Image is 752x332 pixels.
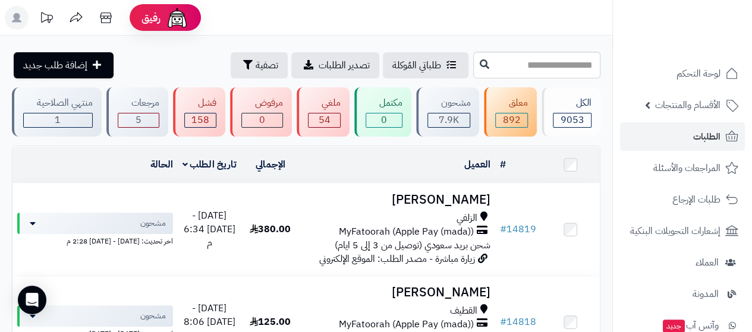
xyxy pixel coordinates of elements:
div: مشحون [427,96,471,110]
a: المدونة [620,280,745,308]
a: تصدير الطلبات [291,52,379,78]
span: شحن بريد سعودي (توصيل من 3 إلى 5 ايام) [335,238,490,252]
div: 5 [118,113,159,127]
div: 54 [309,113,340,127]
a: مشحون 7.9K [414,87,482,137]
a: طلباتي المُوكلة [383,52,468,78]
a: مرجعات 5 [104,87,171,137]
span: MyFatoorah (Apple Pay (mada)) [339,318,474,331]
a: تاريخ الطلب [183,157,237,172]
a: المراجعات والأسئلة [620,154,745,182]
a: #14818 [500,315,536,329]
span: زيارة مباشرة - مصدر الطلب: الموقع الإلكتروني [319,252,475,266]
div: مكتمل [366,96,402,110]
span: إضافة طلب جديد [23,58,87,72]
a: الحالة [150,157,173,172]
a: الإجمالي [256,157,285,172]
a: العميل [464,157,490,172]
span: الزلفي [457,211,477,225]
h3: [PERSON_NAME] [304,193,490,207]
span: إشعارات التحويلات البنكية [630,223,720,239]
img: ai-face.png [165,6,189,30]
span: الطلبات [693,128,720,145]
span: رفيق [141,11,161,25]
div: مرجعات [118,96,159,110]
a: العملاء [620,248,745,277]
span: 5 [136,113,141,127]
span: # [500,222,506,236]
a: فشل 158 [171,87,228,137]
a: منتهي الصلاحية 1 [10,87,104,137]
div: Open Intercom Messenger [18,286,46,314]
div: فشل [184,96,217,110]
span: 892 [503,113,521,127]
span: 0 [381,113,387,127]
span: تصفية [256,58,278,72]
a: الطلبات [620,122,745,151]
span: [DATE] - [DATE] 6:34 م [184,208,235,250]
span: الأقسام والمنتجات [655,97,720,113]
div: 158 [185,113,216,127]
button: تصفية [231,52,288,78]
span: 0 [259,113,265,127]
div: 1 [24,113,92,127]
div: 892 [496,113,527,127]
div: اخر تحديث: [DATE] - [DATE] 2:28 م [17,234,173,246]
span: 1 [55,113,61,127]
h3: [PERSON_NAME] [304,286,490,299]
span: 7.9K [439,113,459,127]
a: الكل9053 [539,87,603,137]
span: # [500,315,506,329]
div: منتهي الصلاحية [23,96,93,110]
a: معلق 892 [482,87,539,137]
span: العملاء [696,254,719,271]
span: مشحون [140,310,166,322]
a: مرفوض 0 [228,87,294,137]
span: المدونة [693,286,719,302]
span: تصدير الطلبات [319,58,370,72]
span: لوحة التحكم [677,65,720,82]
span: 380.00 [250,222,291,236]
span: طلباتي المُوكلة [392,58,441,72]
a: # [500,157,506,172]
span: 158 [191,113,209,127]
div: 0 [242,113,282,127]
span: مشحون [140,217,166,229]
div: معلق [495,96,528,110]
a: إشعارات التحويلات البنكية [620,217,745,245]
span: MyFatoorah (Apple Pay (mada)) [339,225,474,239]
a: ملغي 54 [294,87,352,137]
span: 9053 [561,113,584,127]
span: طلبات الإرجاع [672,191,720,208]
span: المراجعات والأسئلة [653,160,720,176]
span: 54 [318,113,330,127]
a: إضافة طلب جديد [14,52,114,78]
span: 125.00 [250,315,291,329]
a: طلبات الإرجاع [620,185,745,214]
div: ملغي [308,96,341,110]
div: 0 [366,113,402,127]
a: لوحة التحكم [620,59,745,88]
a: #14819 [500,222,536,236]
a: مكتمل 0 [352,87,414,137]
a: تحديثات المنصة [32,6,61,33]
span: القطيف [450,304,477,318]
div: الكل [553,96,591,110]
div: 7943 [428,113,470,127]
div: مرفوض [241,96,283,110]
